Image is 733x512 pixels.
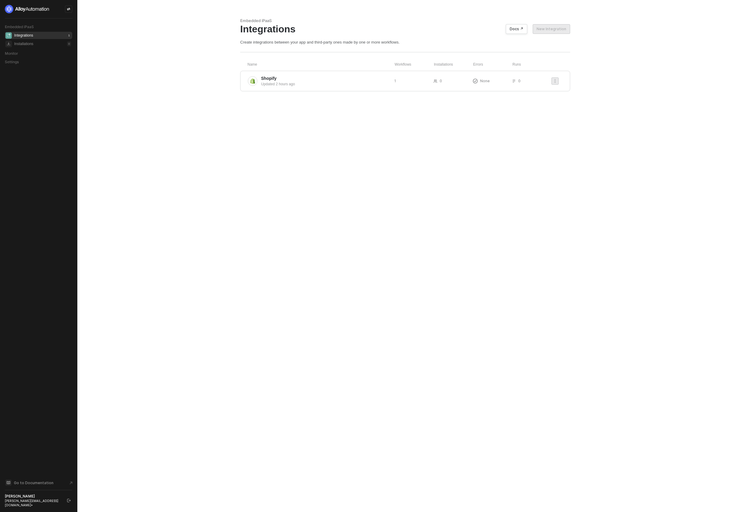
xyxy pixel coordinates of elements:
span: Settings [5,60,19,64]
span: document-arrow [68,480,74,486]
div: Installations [434,62,473,67]
span: Shopify [261,75,276,81]
div: Runs [512,62,554,67]
span: logout [67,499,71,502]
div: Errors [473,62,512,67]
button: Docs ↗ [506,24,527,34]
a: Knowledge Base [5,479,73,486]
span: 1 [394,78,396,83]
span: 0 [440,78,442,83]
button: New Integration [533,24,570,34]
span: icon-swap [67,7,70,11]
div: Embedded iPaaS [240,18,570,23]
div: Installations [14,41,33,47]
span: Monitor [5,51,18,56]
div: Workflows [395,62,434,67]
div: Updated 2 hours ago [261,81,389,87]
span: Go to Documentation [14,480,53,485]
span: icon-list [512,79,516,83]
div: 1 [67,33,71,38]
span: 0 [518,78,521,83]
div: [PERSON_NAME][EMAIL_ADDRESS][DOMAIN_NAME] • [5,499,62,507]
span: integrations [5,32,12,39]
img: logo [5,5,50,13]
a: logo [5,5,72,13]
div: [PERSON_NAME] [5,494,62,499]
div: Integrations [240,23,570,35]
div: Integrations [14,33,33,38]
div: Create integrations between your app and third-party ones made by one or more workflows. [240,40,570,45]
span: Embedded iPaaS [5,24,34,29]
div: Docs ↗ [510,27,523,31]
span: icon-exclamation [473,79,478,83]
img: integration-icon [250,78,255,84]
div: Name [247,62,395,67]
span: None [480,78,490,83]
span: icon-users [434,79,437,83]
div: 0 [67,41,71,46]
span: installations [5,41,12,47]
span: documentation [5,480,11,486]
